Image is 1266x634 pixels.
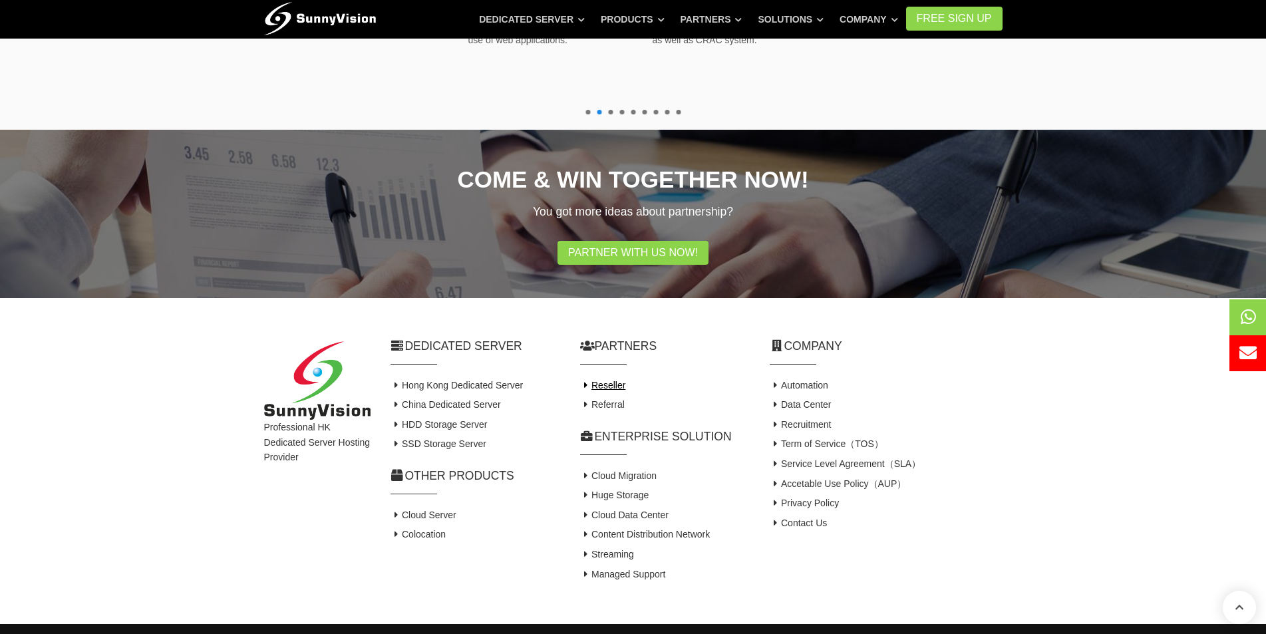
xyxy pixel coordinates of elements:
[840,7,898,31] a: Company
[580,549,634,559] a: Streaming
[601,7,665,31] a: Products
[557,241,709,265] a: Partner With Us NOW!
[391,468,560,484] h2: Other Products
[770,458,921,469] a: Service Level Agreement（SLA）
[580,399,625,410] a: Referral
[580,490,649,500] a: Huge Storage
[391,419,488,430] a: HDD Storage Server
[264,163,1003,196] h2: Come & Win Together NOW!
[770,338,1003,355] h2: Company
[770,438,883,449] a: Term of Service（TOS）
[681,7,742,31] a: Partners
[758,7,824,31] a: Solutions
[770,498,840,508] a: Privacy Policy
[391,399,501,410] a: China Dedicated Server
[770,478,907,489] a: Accetable Use Policy（AUP）
[391,338,560,355] h2: Dedicated Server
[906,7,1003,31] a: FREE Sign Up
[580,338,750,355] h2: Partners
[580,529,711,540] a: Content Distribution Network
[770,380,828,391] a: Automation
[770,419,832,430] a: Recruitment
[580,569,666,579] a: Managed Support
[580,380,626,391] a: Reseller
[264,202,1003,221] p: You got more ideas about partnership?
[479,7,585,31] a: Dedicated Server
[770,518,828,528] a: Contact Us
[391,510,456,520] a: Cloud Server
[391,380,524,391] a: Hong Kong Dedicated Server
[580,470,657,481] a: Cloud Migration
[391,529,446,540] a: Colocation
[254,341,381,584] div: Professional HK Dedicated Server Hosting Provider
[770,399,832,410] a: Data Center
[264,341,371,420] img: SunnyVision Limited
[391,438,486,449] a: SSD Storage Server
[580,428,750,445] h2: Enterprise Solution
[580,510,669,520] a: Cloud Data Center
